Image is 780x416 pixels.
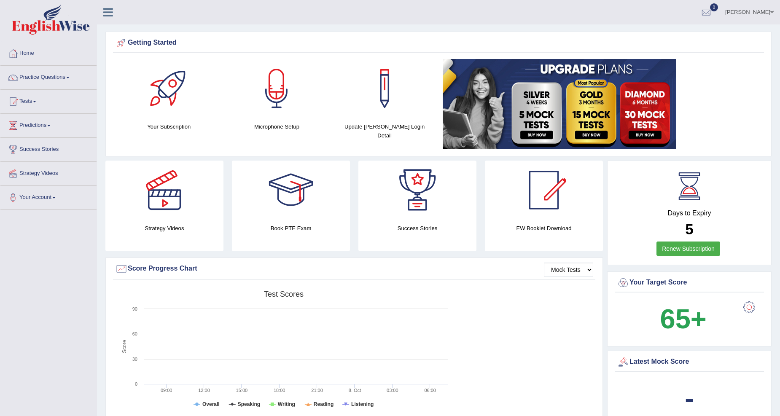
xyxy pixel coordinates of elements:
text: 60 [132,331,137,336]
div: Latest Mock Score [617,356,762,368]
span: 0 [710,3,718,11]
div: Getting Started [115,37,762,49]
b: 5 [685,221,693,237]
div: Your Target Score [617,276,762,289]
h4: Book PTE Exam [232,224,350,233]
text: 09:00 [161,388,172,393]
h4: Update [PERSON_NAME] Login Detail [335,122,434,140]
tspan: Score [121,340,127,353]
text: 21:00 [311,388,323,393]
a: Practice Questions [0,66,97,87]
text: 0 [135,381,137,386]
tspan: Writing [278,401,295,407]
text: 06:00 [424,388,436,393]
tspan: Test scores [264,290,304,298]
text: 90 [132,306,137,311]
h4: Days to Expiry [617,209,762,217]
h4: Strategy Videos [105,224,223,233]
h4: Your Subscription [119,122,219,131]
h4: Success Stories [358,224,476,233]
b: 65+ [660,303,707,334]
a: Success Stories [0,138,97,159]
text: 18:00 [274,388,285,393]
h4: Microphone Setup [227,122,327,131]
img: small5.jpg [443,59,676,149]
div: Score Progress Chart [115,263,593,275]
tspan: Speaking [238,401,260,407]
b: - [685,383,694,413]
a: Home [0,42,97,63]
a: Strategy Videos [0,162,97,183]
text: 15:00 [236,388,248,393]
a: Predictions [0,114,97,135]
a: Tests [0,90,97,111]
a: Your Account [0,186,97,207]
tspan: Listening [351,401,374,407]
text: 12:00 [198,388,210,393]
text: 30 [132,357,137,362]
tspan: Reading [314,401,334,407]
tspan: Overall [202,401,220,407]
tspan: 8. Oct [349,388,361,393]
h4: EW Booklet Download [485,224,603,233]
text: 03:00 [387,388,398,393]
a: Renew Subscription [656,242,720,256]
